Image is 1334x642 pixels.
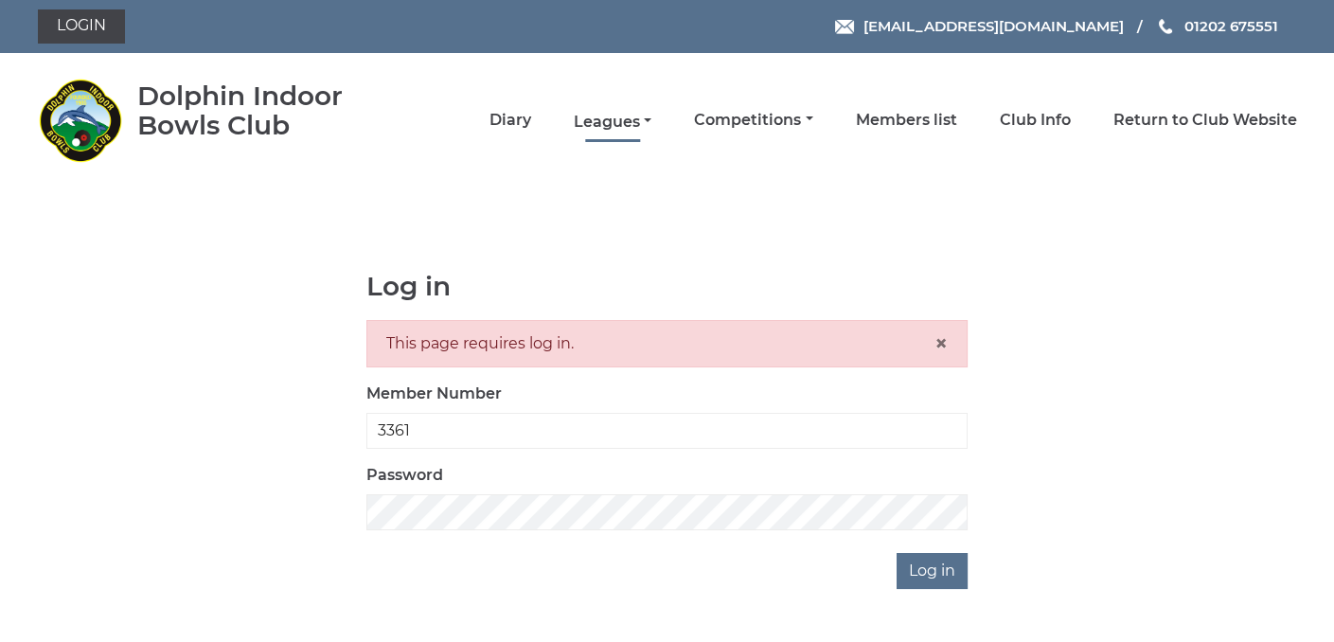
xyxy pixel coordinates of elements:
[1000,110,1071,131] a: Club Info
[489,110,531,131] a: Diary
[934,330,948,357] span: ×
[934,332,948,355] button: Close
[574,112,651,133] a: Leagues
[137,81,398,140] div: Dolphin Indoor Bowls Club
[38,9,125,44] a: Login
[1156,15,1277,37] a: Phone us 01202 675551
[1113,110,1297,131] a: Return to Club Website
[863,17,1123,35] span: [EMAIL_ADDRESS][DOMAIN_NAME]
[856,110,957,131] a: Members list
[366,464,443,487] label: Password
[38,78,123,163] img: Dolphin Indoor Bowls Club
[694,110,812,131] a: Competitions
[1159,19,1172,34] img: Phone us
[835,20,854,34] img: Email
[366,320,968,367] div: This page requires log in.
[835,15,1123,37] a: Email [EMAIL_ADDRESS][DOMAIN_NAME]
[1183,17,1277,35] span: 01202 675551
[366,383,502,405] label: Member Number
[366,272,968,301] h1: Log in
[897,553,968,589] input: Log in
